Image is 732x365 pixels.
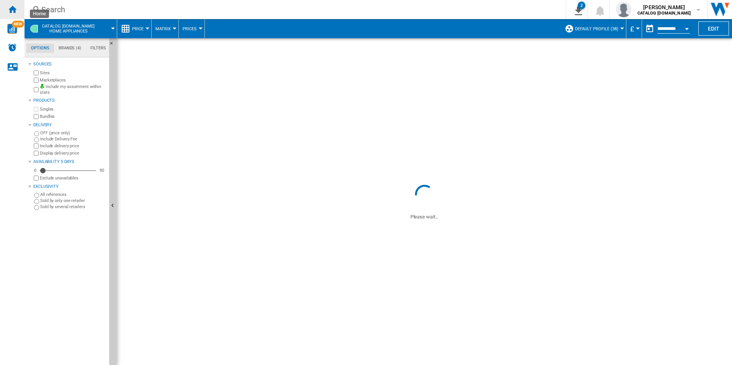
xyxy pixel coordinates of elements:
md-tab-item: Brands (4) [54,44,86,53]
span: NEW [12,21,24,28]
md-tab-item: Options [26,44,54,53]
div: 0 [32,168,38,173]
md-menu: Currency [626,19,642,38]
div: CATALOG [DOMAIN_NAME]Home appliances [28,19,113,38]
div: Default profile (38) [565,19,622,38]
img: alerts-logo.svg [8,43,17,52]
button: Default profile (38) [575,19,622,38]
button: Price [132,19,147,38]
img: wise-card.svg [7,24,17,34]
div: Availability 5 Days [33,159,106,165]
label: Marketplaces [40,77,106,83]
label: Sites [40,70,106,76]
button: Edit [698,21,729,36]
div: 90 [98,168,106,173]
button: Open calendar [680,21,694,34]
input: Display delivery price [34,151,39,156]
label: Include delivery price [40,143,106,149]
label: Sold by several retailers [40,204,106,210]
input: OFF (price only) [34,131,39,136]
input: Sold by only one retailer [34,199,39,204]
input: Sites [34,70,39,75]
img: mysite-bg-18x18.png [40,84,44,88]
div: Price [121,19,147,38]
label: All references [40,192,106,197]
button: md-calendar [642,21,657,36]
ng-transclude: Please wait... [410,214,439,220]
input: Sold by several retailers [34,205,39,210]
span: Matrix [155,26,171,31]
label: Bundles [40,114,106,119]
div: Sources [33,61,106,67]
md-slider: Availability [40,167,96,174]
input: All references [34,193,39,198]
label: Singles [40,106,106,112]
div: Products [33,98,106,104]
label: Include Delivery Fee [40,136,106,142]
label: OFF (price only) [40,130,106,136]
label: Include my assortment within stats [40,84,106,96]
span: CATALOG ELECTROLUX.UK:Home appliances [42,24,95,34]
div: Delivery [33,122,106,128]
span: Prices [183,26,197,31]
input: Bundles [34,114,39,119]
input: Display delivery price [34,176,39,181]
input: Marketplaces [34,78,39,83]
span: £ [630,25,634,33]
button: Hide [109,38,118,52]
label: Sold by only one retailer [40,198,106,204]
button: £ [630,19,638,38]
button: Matrix [155,19,175,38]
button: CATALOG [DOMAIN_NAME]Home appliances [42,19,102,38]
button: Prices [183,19,201,38]
input: Include my assortment within stats [34,85,39,95]
img: profile.jpg [616,2,631,17]
input: Singles [34,107,39,112]
md-tab-item: Filters [86,44,111,53]
div: Search [41,4,546,15]
input: Include Delivery Fee [34,137,39,142]
label: Display delivery price [40,150,106,156]
div: 2 [578,2,585,9]
span: Price [132,26,144,31]
span: [PERSON_NAME] [637,3,691,11]
b: CATALOG [DOMAIN_NAME] [637,11,691,16]
div: Exclusivity [33,184,106,190]
span: Default profile (38) [575,26,618,31]
label: Exclude unavailables [40,175,106,181]
input: Include delivery price [34,143,39,148]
